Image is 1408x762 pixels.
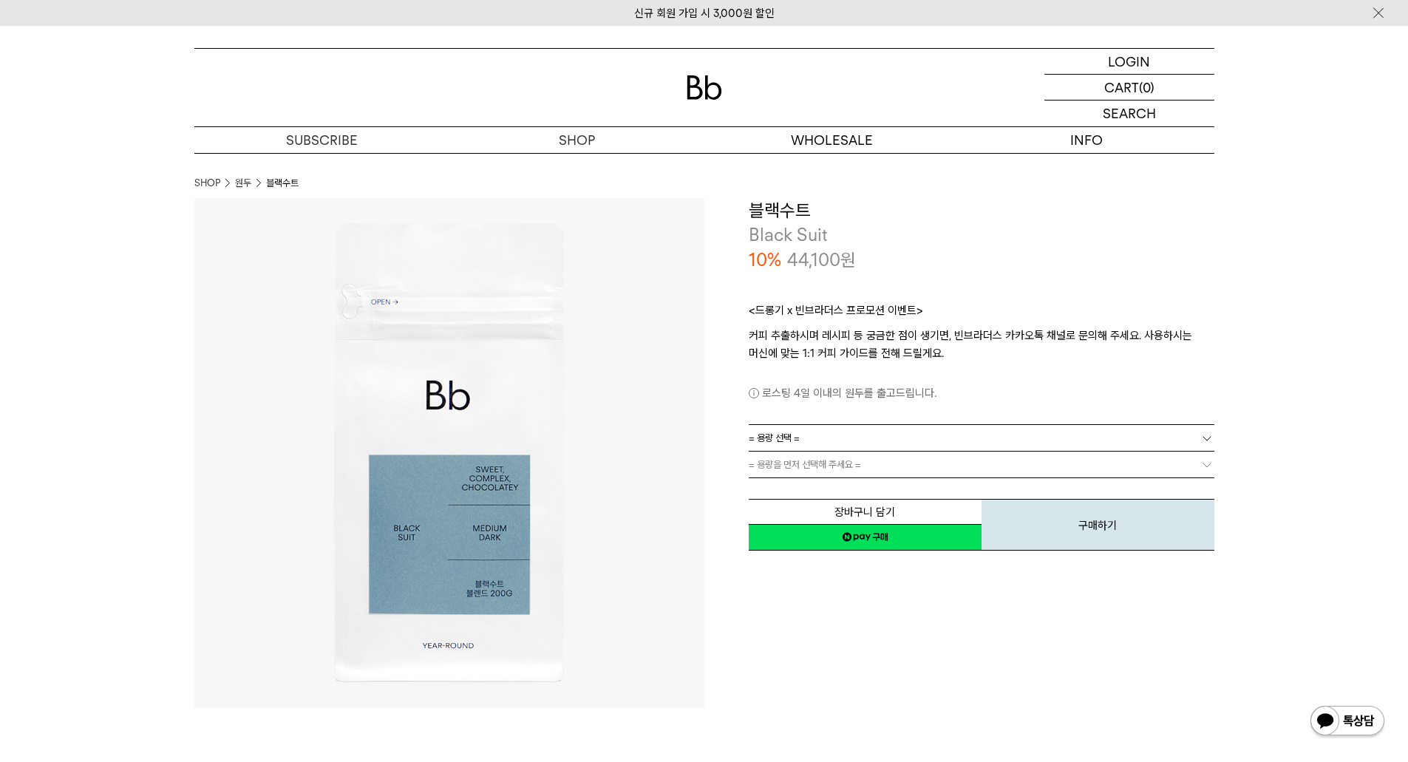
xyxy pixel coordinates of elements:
p: LOGIN [1108,49,1150,74]
li: 블랙수트 [266,176,299,191]
a: SHOP [194,176,220,191]
p: 44,100 [787,248,856,273]
span: 원 [840,249,856,271]
span: = 용량을 먼저 선택해 주세요 = [749,452,861,477]
button: 장바구니 담기 [749,499,982,525]
img: 로고 [687,75,722,100]
a: LOGIN [1044,49,1214,75]
img: 블랙수트 [194,198,704,708]
p: CART [1104,75,1139,100]
h3: 블랙수트 [749,198,1214,223]
p: 10% [749,248,781,273]
span: = 용량 선택 = [749,425,800,451]
p: INFO [959,127,1214,153]
a: CART (0) [1044,75,1214,101]
p: 로스팅 4일 이내의 원두를 출고드립니다. [749,384,1214,402]
p: SEARCH [1103,101,1156,126]
p: (0) [1139,75,1154,100]
p: Black Suit [749,222,1214,248]
p: WHOLESALE [704,127,959,153]
a: 원두 [235,176,251,191]
p: <드롱기 x 빈브라더스 프로모션 이벤트> [749,302,1214,327]
button: 구매하기 [982,499,1214,551]
a: SUBSCRIBE [194,127,449,153]
a: SHOP [449,127,704,153]
a: 새창 [749,524,982,551]
p: 커피 추출하시며 레시피 등 궁금한 점이 생기면, 빈브라더스 카카오톡 채널로 문의해 주세요. 사용하시는 머신에 맞는 1:1 커피 가이드를 전해 드릴게요. [749,327,1214,362]
a: 신규 회원 가입 시 3,000원 할인 [634,7,775,20]
img: 카카오톡 채널 1:1 채팅 버튼 [1309,704,1386,740]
